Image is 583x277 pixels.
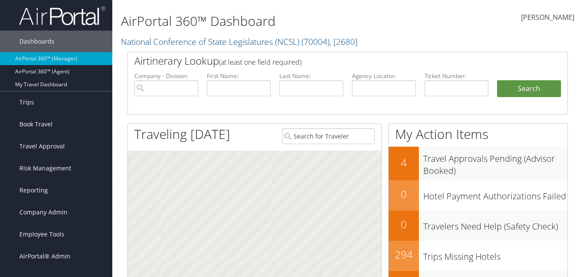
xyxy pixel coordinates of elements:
span: , [ 2680 ] [330,36,358,47]
span: Employee Tools [19,223,64,245]
h3: Travelers Need Help (Safety Check) [423,216,567,233]
h3: Travel Approvals Pending (Advisor Booked) [423,148,567,177]
span: Reporting [19,179,48,201]
span: (at least one field required) [219,57,301,67]
a: 294Trips Missing Hotels [389,241,567,271]
h3: Hotel Payment Authorizations Failed [423,186,567,202]
a: 0Hotel Payment Authorizations Failed [389,180,567,211]
h2: 4 [389,155,419,170]
label: Agency Locator: [352,72,416,80]
h1: Traveling [DATE] [134,125,230,143]
h1: My Action Items [389,125,567,143]
input: Search for Traveler [282,128,374,144]
h3: Trips Missing Hotels [423,246,567,263]
span: Company Admin [19,201,67,223]
h2: Airtinerary Lookup [134,54,524,68]
span: AirPortal® Admin [19,246,70,267]
h2: 294 [389,247,419,262]
img: airportal-logo.png [19,6,105,26]
button: Search [497,80,561,98]
a: 0Travelers Need Help (Safety Check) [389,211,567,241]
span: [PERSON_NAME] [521,13,574,22]
span: Trips [19,91,34,113]
h2: 0 [389,217,419,232]
a: [PERSON_NAME] [521,4,574,31]
span: ( 70004 ) [301,36,330,47]
label: Ticket Number: [425,72,488,80]
label: Last Name: [279,72,343,80]
a: 4Travel Approvals Pending (Advisor Booked) [389,147,567,180]
a: National Conference of State Legislatures (NCSL) [121,36,358,47]
span: Risk Management [19,157,71,179]
span: Dashboards [19,31,54,52]
label: First Name: [207,72,271,80]
span: Book Travel [19,113,53,135]
span: Travel Approval [19,135,65,157]
h1: AirPortal 360™ Dashboard [121,12,423,30]
h2: 0 [389,187,419,201]
label: Company - Division: [134,72,198,80]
